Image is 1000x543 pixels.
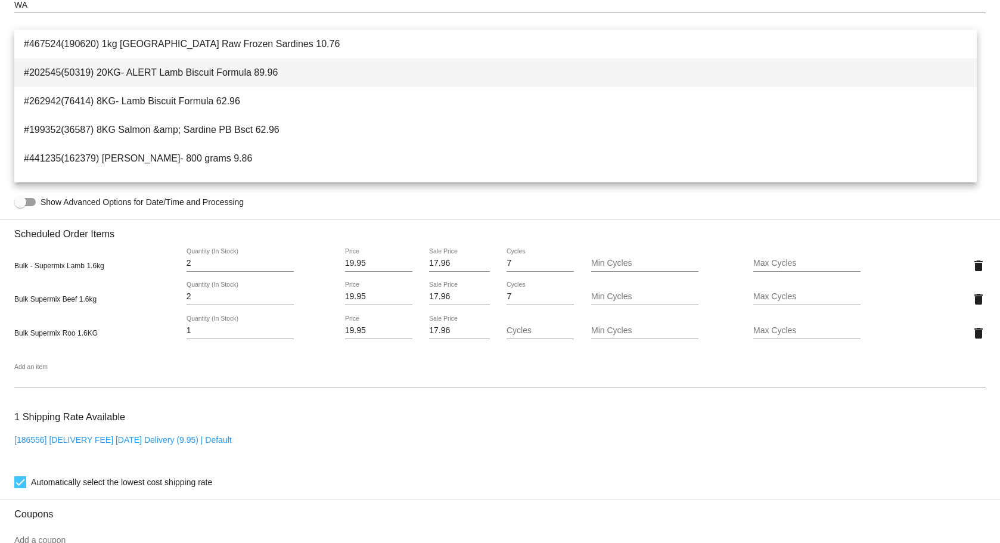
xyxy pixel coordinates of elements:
[507,326,574,336] input: Cycles
[429,259,490,268] input: Sale Price
[753,326,861,336] input: Max Cycles
[14,499,986,520] h3: Coupons
[24,116,967,144] span: #199352(36587) 8KG Salmon &amp; Sardine PB Bsct 62.96
[187,259,294,268] input: Quantity (In Stock)
[345,326,412,336] input: Price
[591,326,698,336] input: Min Cycles
[24,87,967,116] span: #262942(76414) 8KG- Lamb Biscuit Formula 62.96
[971,292,986,306] mat-icon: delete
[429,292,490,302] input: Sale Price
[971,326,986,340] mat-icon: delete
[24,144,967,173] span: #441235(162379) [PERSON_NAME]- 800 grams 9.86
[187,292,294,302] input: Quantity (In Stock)
[507,259,574,268] input: Cycles
[14,219,986,240] h3: Scheduled Order Items
[14,329,98,337] span: Bulk Supermix Roo 1.6KG
[591,292,698,302] input: Min Cycles
[591,259,698,268] input: Min Cycles
[14,1,986,10] input: Shipping State
[14,404,125,430] h3: 1 Shipping Rate Available
[14,435,232,445] a: [186556] [DELIVERY FEE] [DATE] Delivery (9.95) | Default
[24,173,967,201] span: #260706(76295) Anxiety &amp; Temperament 200g 89.99
[345,259,412,268] input: Price
[24,30,967,58] span: #467524(190620) 1kg [GEOGRAPHIC_DATA] Raw Frozen Sardines 10.76
[14,295,97,303] span: Bulk Supermix Beef 1.6kg
[14,262,104,270] span: Bulk - Supermix Lamb 1.6kg
[14,374,986,384] input: Add an item
[41,196,244,208] span: Show Advanced Options for Date/Time and Processing
[753,292,861,302] input: Max Cycles
[971,259,986,273] mat-icon: delete
[31,475,212,489] span: Automatically select the lowest cost shipping rate
[429,326,490,336] input: Sale Price
[507,292,574,302] input: Cycles
[345,292,412,302] input: Price
[187,326,294,336] input: Quantity (In Stock)
[24,58,967,87] span: #202545(50319) 20KG- ALERT Lamb Biscuit Formula 89.96
[753,259,861,268] input: Max Cycles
